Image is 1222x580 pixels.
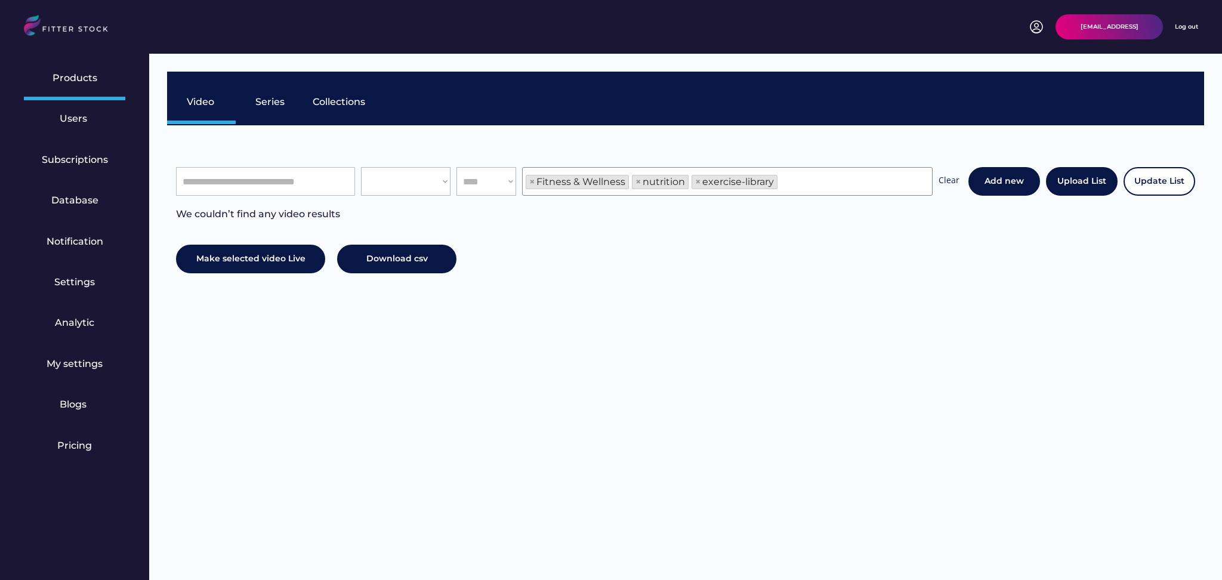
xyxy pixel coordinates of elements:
[60,398,90,411] div: Blogs
[24,15,118,39] img: LOGO.svg
[1046,167,1118,196] button: Upload List
[632,175,689,189] li: nutrition
[1081,23,1138,31] div: [EMAIL_ADDRESS]
[57,439,92,452] div: Pricing
[47,357,103,371] div: My settings
[60,112,90,125] div: Users
[529,177,535,187] span: ×
[255,95,285,109] div: Series
[53,72,97,85] div: Products
[51,194,98,207] div: Database
[176,208,340,233] div: We couldn’t find any video results
[55,316,94,329] div: Analytic
[54,276,95,289] div: Settings
[42,153,108,166] div: Subscriptions
[526,175,629,189] li: Fitness & Wellness
[337,245,456,273] button: Download csv
[1124,167,1195,196] button: Update List
[635,177,641,187] span: ×
[1175,23,1198,31] div: Log out
[968,167,1040,196] button: Add new
[176,245,325,273] button: Make selected video Live
[47,235,103,248] div: Notification
[695,177,701,187] span: ×
[313,95,365,109] div: Collections
[1029,20,1044,34] img: profile-circle.svg
[939,174,959,189] div: Clear
[187,95,217,109] div: Video
[692,175,777,189] li: exercise-library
